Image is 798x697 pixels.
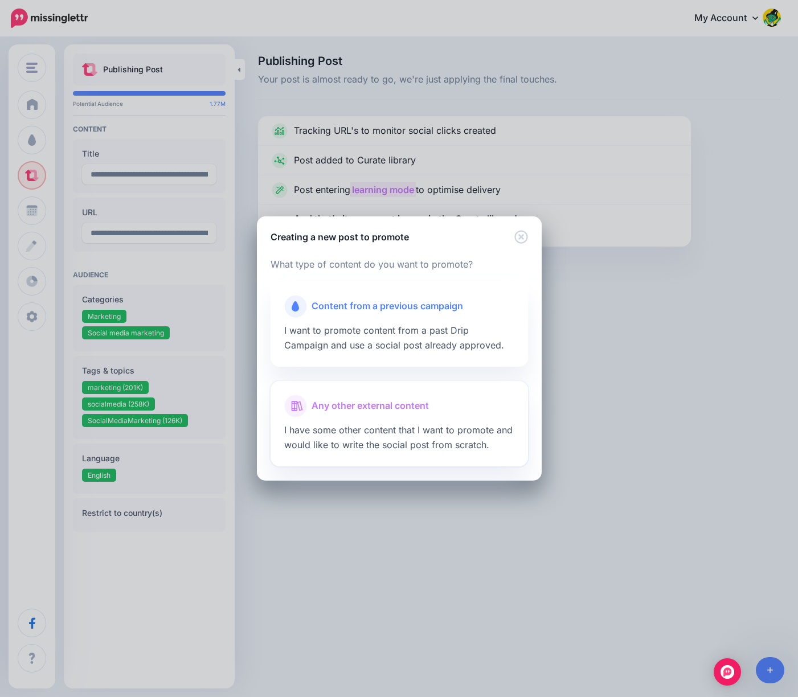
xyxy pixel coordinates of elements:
h5: Creating a new post to promote [271,230,409,244]
div: Open Intercom Messenger [714,658,741,686]
p: What type of content do you want to promote? [271,257,528,272]
span: I have some other content that I want to promote and would like to write the social post from scr... [284,424,513,450]
span: I want to promote content from a past Drip Campaign and use a social post already approved. [284,325,504,351]
span: Any other external content [312,399,429,413]
button: Close [514,230,528,244]
span: Content from a previous campaign [312,299,463,314]
img: drip-campaigns.png [292,301,299,311]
